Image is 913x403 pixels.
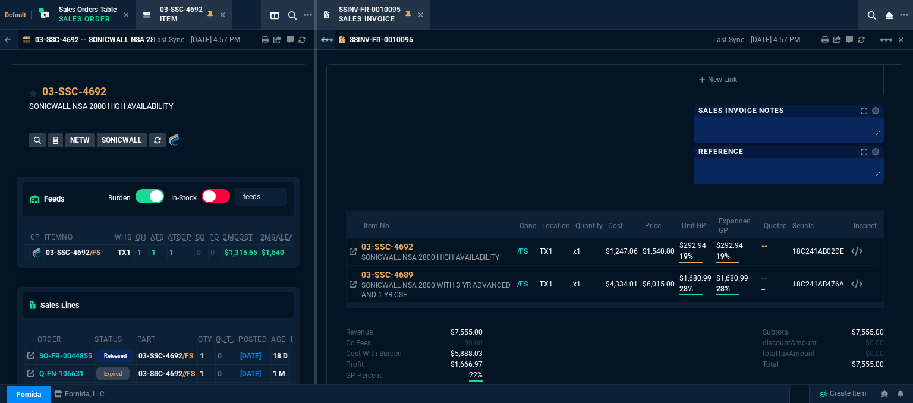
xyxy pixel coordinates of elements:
[42,84,106,99] a: 03-SSC-4692
[197,365,215,383] td: 1
[451,328,483,336] span: 7555
[195,245,209,260] td: 0
[792,246,844,257] div: 18C241AB02DE
[97,133,147,147] button: SONICWALL
[451,360,483,369] span: 1666.9711500000003
[537,266,571,303] td: TX1
[215,347,238,364] td: 0
[339,14,398,24] p: Sales Invoice
[197,383,215,401] td: 1
[517,247,528,256] span: /FS
[347,238,883,266] tr: SONICWALL NSA 2800 HIGH AVAILABILITY
[238,330,270,347] th: Posted
[761,284,785,295] div: --
[167,245,195,260] td: 1
[46,247,112,258] div: 03-SSC-4692
[266,8,284,23] nx-icon: Split Panels
[197,347,215,364] td: 1
[160,5,203,14] span: 03-SSC-4692
[191,35,240,45] p: [DATE] 4:57 PM
[29,100,174,112] p: SONICWALL NSA 2800 HIGH AVAILABILITY
[346,327,373,338] p: undefined
[440,348,483,359] p: spec.value
[136,189,164,208] div: Burden
[855,338,884,348] p: spec.value
[716,284,739,295] p: 28%
[339,35,344,45] a: Hide Workbench
[168,233,191,241] abbr: ATS with all companies combined
[852,328,884,336] span: 7555
[359,211,515,238] th: Item No
[108,194,131,202] label: Burden
[270,330,289,347] th: age
[763,327,790,338] p: undefined
[238,383,270,401] td: [DATE]
[865,339,884,347] span: 0
[182,370,195,378] span: //FS
[537,238,571,266] td: TX1
[761,241,785,251] div: --
[716,251,739,263] p: 19%
[59,5,117,14] span: Sales Orders Table
[260,245,307,260] td: $1,540
[640,211,677,238] th: Price
[27,370,34,378] nx-icon: Open In Opposite Panel
[270,383,289,401] td: 1 M
[751,35,800,45] p: [DATE] 4:57 PM
[361,281,513,300] p: SONICWALL NSA 2800 WITH 3 YR ADVANCED AND 1 YR CSE
[150,233,164,241] abbr: Total units in inventory => minus on SO => plus on PO
[30,300,80,311] h5: Sales Lines
[104,369,122,379] p: expired
[764,222,787,230] abbr: Quoted Cost and Sourcing Notes. Only applicable on Dash quotes.
[454,338,483,348] p: spec.value
[27,352,34,360] nx-icon: Open In Opposite Panel
[841,359,884,370] p: spec.value
[763,359,779,370] p: undefined
[347,266,883,303] tr: SONICWALL NSA 2800 WITH 3 YR ADVANCED AND 1 YR CSE
[114,228,135,245] th: WHS
[865,350,884,358] span: 0
[852,360,884,369] span: 7555
[571,211,603,238] th: Quantity
[440,359,483,370] p: spec.value
[196,233,205,241] abbr: Total units on open Sales Orders
[238,347,270,364] td: [DATE]
[51,389,108,399] a: msbcCompanyName
[900,10,908,21] nx-icon: Open New Tab
[849,211,877,238] th: Inspect
[171,194,197,202] label: In-Stock
[863,8,881,23] nx-icon: Search
[238,365,270,383] td: [DATE]
[898,35,903,45] a: Hide Workbench
[713,35,751,45] p: Last Sync:
[716,240,757,251] p: $292.94
[223,233,253,241] abbr: Avg cost of all PO invoices for 2 months (with burden)
[37,365,94,383] td: Q-FN-106631
[35,35,231,45] p: 03-SSC-4692 -- SONICWALL NSA 2800 HIGH AVAILABILITY
[5,11,32,19] span: Default
[761,251,785,262] div: --
[124,11,129,20] nx-icon: Close Tab
[350,247,357,256] nx-icon: Open In Opposite Panel
[677,211,714,238] th: Unit GP
[346,338,371,348] p: undefined
[643,246,675,257] p: $1,540.00
[59,14,117,24] p: Sales Order
[350,280,357,288] nx-icon: Open In Opposite Panel
[37,383,94,401] td: Q-FN-106604
[464,339,483,347] span: 0
[160,14,203,24] p: Item
[209,233,219,241] abbr: Total units on open Purchase Orders
[339,5,401,14] span: SSINV-FR-0010095
[284,8,301,23] nx-icon: Search
[135,245,150,260] td: 1
[37,347,94,364] td: SO-FR-0044855
[197,330,215,347] th: QTY
[137,347,197,364] td: 03-SSC-4692
[150,245,167,260] td: 1
[215,383,238,401] td: 0
[469,370,483,382] span: 0.22064475843812048
[603,211,640,238] th: Cost
[104,351,127,361] p: Released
